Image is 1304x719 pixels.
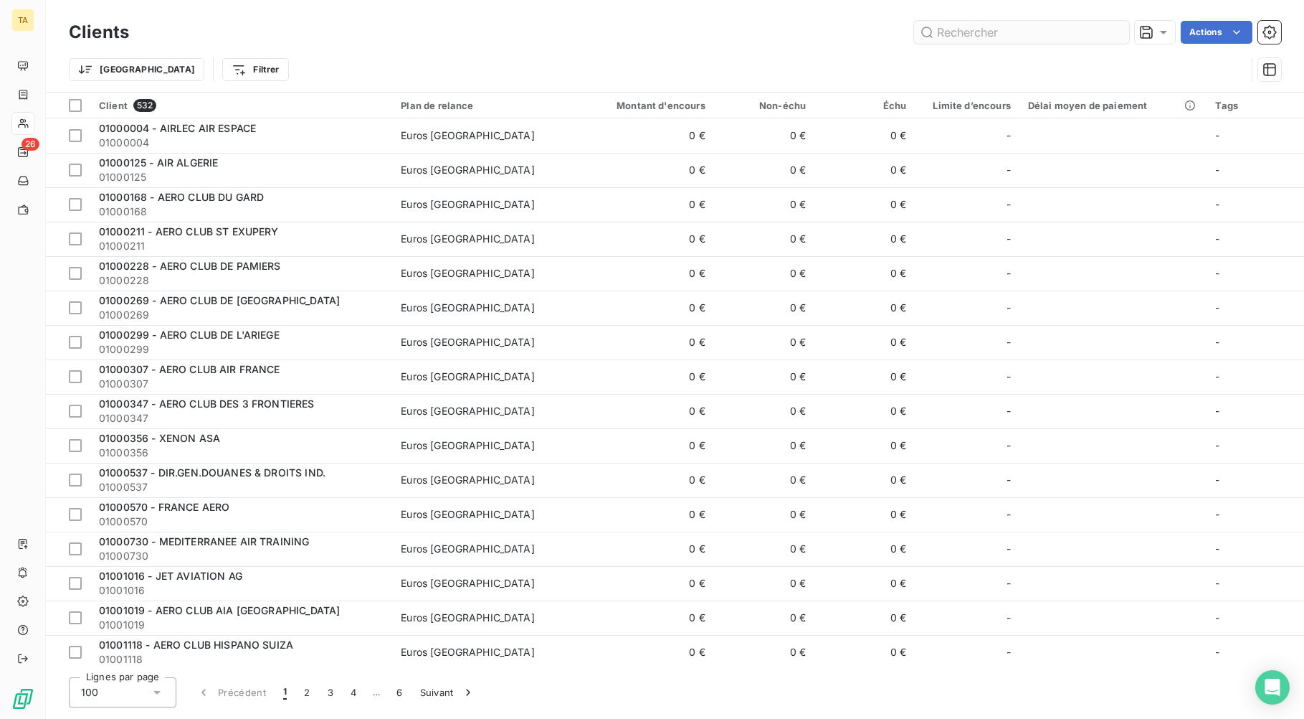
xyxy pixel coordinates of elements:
[579,463,714,497] td: 0 €
[579,566,714,601] td: 0 €
[714,256,814,291] td: 0 €
[579,118,714,153] td: 0 €
[814,153,915,187] td: 0 €
[99,239,384,253] span: 01000211
[579,291,714,325] td: 0 €
[714,601,814,635] td: 0 €
[401,232,534,246] div: Euros [GEOGRAPHIC_DATA]
[133,99,156,112] span: 532
[99,100,128,111] span: Client
[401,576,534,591] div: Euros [GEOGRAPHIC_DATA]
[1006,404,1011,418] span: -
[22,138,39,151] span: 26
[401,611,534,625] div: Euros [GEOGRAPHIC_DATA]
[814,291,915,325] td: 0 €
[99,501,229,513] span: 01000570 - FRANCE AERO
[588,100,705,111] div: Montant d'encours
[365,681,388,704] span: …
[401,542,534,556] div: Euros [GEOGRAPHIC_DATA]
[69,19,129,45] h3: Clients
[295,677,318,708] button: 2
[714,291,814,325] td: 0 €
[1216,474,1220,486] span: -
[11,9,34,32] div: TA
[579,394,714,428] td: 0 €
[401,438,534,453] div: Euros [GEOGRAPHIC_DATA]
[1006,645,1011,659] span: -
[411,677,484,708] button: Suivant
[714,118,814,153] td: 0 €
[1216,508,1220,520] span: -
[99,342,384,357] span: 01000299
[401,197,534,212] div: Euros [GEOGRAPHIC_DATA]
[99,514,384,529] span: 01000570
[1216,577,1220,589] span: -
[579,428,714,463] td: 0 €
[188,677,275,708] button: Précédent
[319,677,342,708] button: 3
[1216,370,1220,382] span: -
[99,411,384,426] span: 01000347
[99,639,293,651] span: 01001118 - AERO CLUB HISPANO SUIZA
[579,359,714,394] td: 0 €
[99,570,242,582] span: 01001016 - JET AVIATION AG
[275,677,295,708] button: 1
[1216,100,1295,111] div: Tags
[99,398,315,410] span: 01000347 - AERO CLUB DES 3 FRONTIERES
[814,635,915,669] td: 0 €
[714,153,814,187] td: 0 €
[1216,542,1220,555] span: -
[814,256,915,291] td: 0 €
[1006,197,1011,212] span: -
[814,187,915,222] td: 0 €
[714,532,814,566] td: 0 €
[723,100,806,111] div: Non-échu
[814,118,915,153] td: 0 €
[814,222,915,256] td: 0 €
[714,325,814,359] td: 0 €
[814,601,915,635] td: 0 €
[1006,128,1011,143] span: -
[99,273,384,288] span: 01000228
[1216,129,1220,141] span: -
[1216,198,1220,210] span: -
[579,532,714,566] td: 0 €
[579,497,714,532] td: 0 €
[814,359,915,394] td: 0 €
[99,432,220,444] span: 01000356 - XENON ASA
[714,222,814,256] td: 0 €
[99,446,384,460] span: 01000356
[99,480,384,494] span: 01000537
[579,187,714,222] td: 0 €
[1006,576,1011,591] span: -
[814,532,915,566] td: 0 €
[1006,301,1011,315] span: -
[99,329,280,341] span: 01000299 - AERO CLUB DE L'ARIEGE
[401,370,534,384] div: Euros [GEOGRAPHIC_DATA]
[222,58,288,81] button: Filtrer
[1006,266,1011,281] span: -
[99,191,264,203] span: 01000168 - AERO CLUB DU GARD
[1216,267,1220,279] span: -
[714,394,814,428] td: 0 €
[99,156,218,169] span: 01000125 - AIR ALGERIE
[1006,232,1011,246] span: -
[99,652,384,667] span: 01001118
[401,473,534,487] div: Euros [GEOGRAPHIC_DATA]
[401,266,534,281] div: Euros [GEOGRAPHIC_DATA]
[283,685,287,700] span: 1
[714,359,814,394] td: 0 €
[388,677,411,708] button: 6
[401,507,534,522] div: Euros [GEOGRAPHIC_DATA]
[99,294,340,306] span: 01000269 - AERO CLUB DE [GEOGRAPHIC_DATA]
[579,635,714,669] td: 0 €
[401,301,534,315] div: Euros [GEOGRAPHIC_DATA]
[401,335,534,349] div: Euros [GEOGRAPHIC_DATA]
[342,677,365,708] button: 4
[1216,336,1220,348] span: -
[99,205,384,219] span: 01000168
[714,463,814,497] td: 0 €
[814,566,915,601] td: 0 €
[99,549,384,563] span: 01000730
[11,687,34,710] img: Logo LeanPay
